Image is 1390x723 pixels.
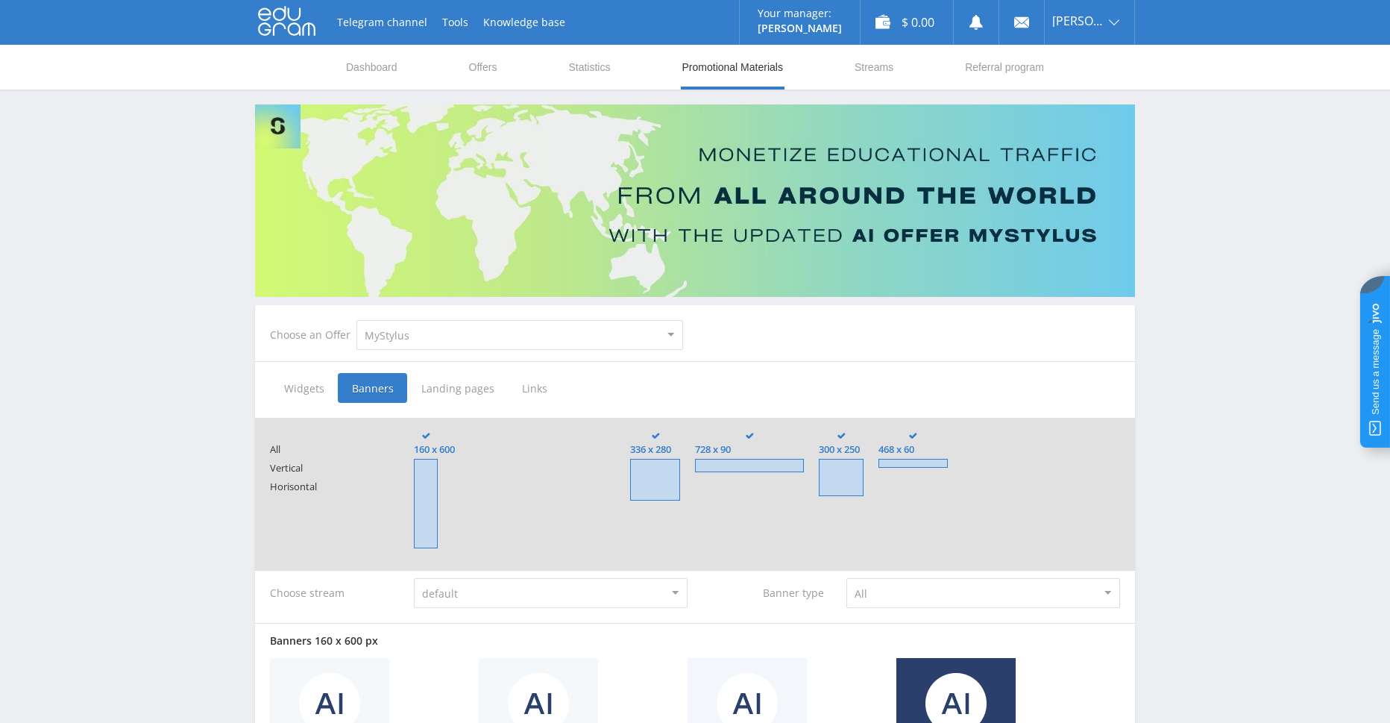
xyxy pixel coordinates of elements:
span: Links [508,373,562,403]
div: Banner type [702,578,831,608]
span: All [270,444,385,455]
a: Statistics [567,45,611,90]
p: [PERSON_NAME] [758,22,842,34]
a: Offers [468,45,499,90]
p: Your manager: [758,7,842,19]
div: Choose stream [270,578,400,608]
span: Banners [338,373,407,403]
a: Streams [853,45,895,90]
span: [PERSON_NAME] [1052,15,1104,27]
span: 728 x 90 [695,444,804,455]
span: 336 x 280 [630,444,680,455]
span: 468 x 60 [878,444,949,455]
span: 160 x 600 [414,444,455,455]
span: Horisontal [270,481,385,492]
span: Vertical [270,463,385,474]
a: Promotional Materials [681,45,784,90]
div: Choose an Offer [270,329,356,341]
a: Referral program [963,45,1045,90]
div: Banners 160 x 600 px [270,635,1120,647]
img: Banner [255,104,1135,297]
span: Widgets [270,373,338,403]
a: Dashboard [345,45,399,90]
span: Landing pages [407,373,508,403]
span: 300 x 250 [819,444,864,455]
